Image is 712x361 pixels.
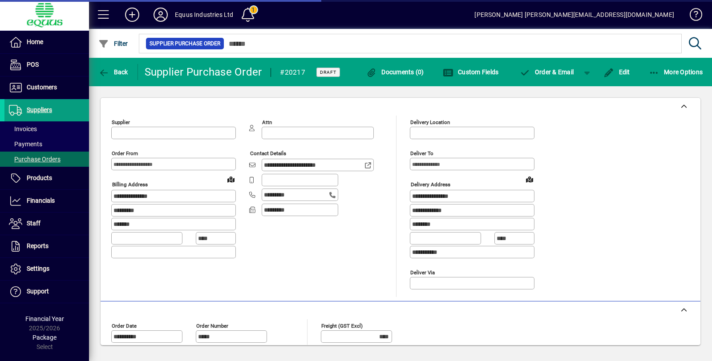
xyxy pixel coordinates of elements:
[27,265,49,272] span: Settings
[9,140,42,148] span: Payments
[27,288,49,295] span: Support
[4,152,89,167] a: Purchase Orders
[145,65,262,79] div: Supplier Purchase Order
[4,258,89,280] a: Settings
[4,121,89,136] a: Invoices
[112,150,138,156] mat-label: Order from
[9,156,61,163] span: Purchase Orders
[410,119,450,125] mat-label: Delivery Location
[27,174,52,181] span: Products
[4,76,89,99] a: Customers
[146,7,175,23] button: Profile
[519,68,574,76] span: Order & Email
[32,334,57,341] span: Package
[649,68,703,76] span: More Options
[96,36,130,52] button: Filter
[96,64,130,80] button: Back
[366,68,424,76] span: Documents (0)
[4,281,89,303] a: Support
[27,38,43,45] span: Home
[441,64,501,80] button: Custom Fields
[410,150,433,156] mat-label: Deliver To
[443,68,499,76] span: Custom Fields
[98,68,128,76] span: Back
[515,64,578,80] button: Order & Email
[27,61,39,68] span: POS
[4,31,89,53] a: Home
[280,65,305,80] div: #20217
[27,106,52,113] span: Suppliers
[27,197,55,204] span: Financials
[4,235,89,257] a: Reports
[4,136,89,152] a: Payments
[4,213,89,235] a: Staff
[196,322,228,329] mat-label: Order number
[27,242,49,249] span: Reports
[603,68,630,76] span: Edit
[175,8,234,22] div: Equus Industries Ltd
[224,172,238,186] a: View on map
[320,69,336,75] span: Draft
[25,315,64,322] span: Financial Year
[27,220,40,227] span: Staff
[4,167,89,189] a: Products
[98,40,128,47] span: Filter
[364,64,426,80] button: Documents (0)
[27,84,57,91] span: Customers
[522,172,537,186] a: View on map
[601,64,632,80] button: Edit
[89,64,138,80] app-page-header-button: Back
[112,322,137,329] mat-label: Order date
[9,125,37,132] span: Invoices
[150,39,220,48] span: Supplier Purchase Order
[321,322,363,329] mat-label: Freight (GST excl)
[112,119,130,125] mat-label: Supplier
[683,2,701,31] a: Knowledge Base
[647,64,705,80] button: More Options
[474,8,674,22] div: [PERSON_NAME] [PERSON_NAME][EMAIL_ADDRESS][DOMAIN_NAME]
[4,190,89,212] a: Financials
[118,7,146,23] button: Add
[4,54,89,76] a: POS
[262,119,272,125] mat-label: Attn
[410,269,435,275] mat-label: Deliver via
